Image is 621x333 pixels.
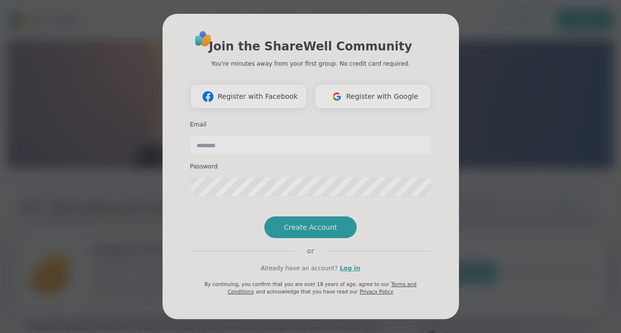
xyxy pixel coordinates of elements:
[256,289,358,294] span: and acknowledge that you have read our
[315,84,431,109] button: Register with Google
[284,222,337,232] span: Create Account
[360,289,393,294] a: Privacy Policy
[217,91,297,102] span: Register with Facebook
[192,28,214,50] img: ShareWell Logo
[346,91,418,102] span: Register with Google
[261,264,338,273] span: Already have an account?
[190,84,307,109] button: Register with Facebook
[205,282,389,287] span: By continuing, you confirm that you are over 18 years of age, agree to our
[209,38,412,55] h1: Join the ShareWell Community
[190,121,431,129] h3: Email
[199,87,217,106] img: ShareWell Logomark
[328,87,346,106] img: ShareWell Logomark
[340,264,360,273] a: Log in
[228,282,416,294] a: Terms and Conditions
[264,216,357,238] button: Create Account
[295,246,326,256] span: or
[190,163,431,171] h3: Password
[211,59,410,68] p: You're minutes away from your first group. No credit card required.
